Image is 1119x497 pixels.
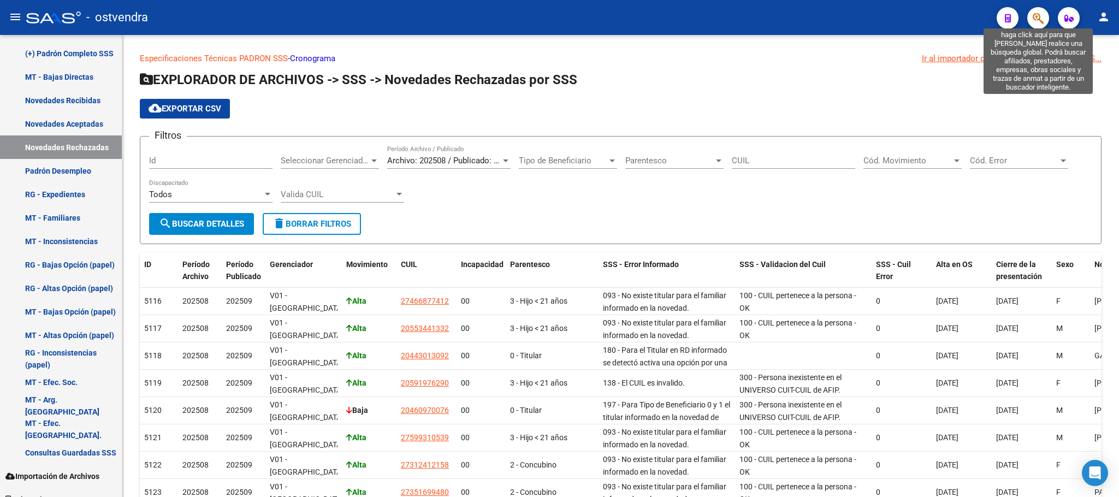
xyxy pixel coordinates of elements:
span: 0 [876,433,880,442]
span: 2 - Concubino [510,488,556,496]
strong: Alta [346,378,366,387]
span: 093 - No existe titular para el familiar informado en la novedad. [603,455,726,476]
span: 202508 [182,488,209,496]
datatable-header-cell: SSS - Validacion del Cuil [735,253,872,289]
strong: Alta [346,488,366,496]
span: 20553441332 [401,324,449,333]
div: 00 [461,322,501,335]
span: 202508 [182,378,209,387]
datatable-header-cell: Incapacidad [457,253,506,289]
datatable-header-cell: Parentesco [506,253,599,289]
span: [DATE] [936,297,958,305]
strong: Baja [346,406,368,415]
datatable-header-cell: Período Archivo [178,253,222,289]
span: 093 - No existe titular para el familiar informado en la novedad. [603,428,726,449]
button: Exportar CSV [140,99,230,119]
span: 202509 [226,460,252,469]
div: 00 [461,377,501,389]
span: Período Publicado [226,260,261,281]
span: [DATE] [996,406,1019,415]
span: [DATE] [996,351,1019,360]
span: Seleccionar Gerenciador [281,156,369,165]
span: 300 - Persona inexistente en el UNIVERSO CUIT-CUIL de AFIP. [739,373,842,394]
span: Borrar Filtros [273,219,351,229]
mat-icon: menu [9,10,22,23]
span: 27599310539 [401,433,449,442]
mat-icon: delete [273,217,286,230]
span: F [1056,297,1061,305]
span: 202508 [182,351,209,360]
span: 5117 [144,324,162,333]
span: 300 - Persona inexistente en el UNIVERSO CUIT-CUIL de AFIP. [739,400,842,422]
span: F [1056,488,1061,496]
strong: Alta [346,433,366,442]
a: Especificaciones Técnicas PADRON SSS [140,54,288,63]
span: 5122 [144,460,162,469]
span: [DATE] [996,460,1019,469]
span: 202508 [182,297,209,305]
span: 202508 [182,460,209,469]
span: Archivo: 202508 / Publicado: 202509 [387,156,520,165]
span: 202508 [182,324,209,333]
span: V01 - [GEOGRAPHIC_DATA] [270,291,344,312]
datatable-header-cell: CUIL [396,253,457,289]
mat-icon: search [159,217,172,230]
span: 5119 [144,378,162,387]
span: V01 - [GEOGRAPHIC_DATA] [270,400,344,422]
span: Gerenciador [270,260,313,269]
span: 20460970076 [401,406,449,415]
h3: Filtros [149,128,187,143]
span: Parentesco [510,260,550,269]
span: - ostvendra [86,5,148,29]
span: [DATE] [936,460,958,469]
span: Cierre de la presentación [996,260,1042,281]
span: [DATE] [936,378,958,387]
span: 0 [876,351,880,360]
span: M [1056,324,1063,333]
span: Valida CUIL [281,190,394,199]
mat-icon: person [1097,10,1110,23]
span: 202509 [226,406,252,415]
span: 3 - Hijo < 21 años [510,378,567,387]
datatable-header-cell: Movimiento [342,253,396,289]
datatable-header-cell: SSS - Error Informado [599,253,735,289]
span: 27466877412 [401,297,449,305]
span: 27351699480 [401,488,449,496]
span: CUIL [401,260,417,269]
p: - [140,52,1102,64]
span: 3 - Hijo < 21 años [510,324,567,333]
div: Ir al importador de Novedades Rechazadas SSS... [922,52,1102,64]
datatable-header-cell: Período Publicado [222,253,265,289]
span: SSS - Validacion del Cuil [739,260,826,269]
span: 0 - Titular [510,406,542,415]
span: [DATE] [936,351,958,360]
strong: Alta [346,324,366,333]
span: Cód. Movimiento [863,156,952,165]
strong: Alta [346,351,366,360]
span: 100 - CUIL pertenece a la persona - OK [739,318,856,340]
div: 00 [461,295,501,307]
span: 202509 [226,297,252,305]
span: V01 - [GEOGRAPHIC_DATA] [270,373,344,394]
span: Incapacidad [461,260,504,269]
span: [DATE] [936,433,958,442]
span: [DATE] [936,488,958,496]
span: 5118 [144,351,162,360]
span: F [1056,378,1061,387]
span: M [1056,433,1063,442]
span: M [1056,351,1063,360]
span: 20443013092 [401,351,449,360]
span: Todos [149,190,172,199]
span: Parentesco [625,156,714,165]
span: Sexo [1056,260,1074,269]
span: 5120 [144,406,162,415]
span: Buscar Detalles [159,219,244,229]
span: M [1056,406,1063,415]
datatable-header-cell: ID [140,253,178,289]
datatable-header-cell: Gerenciador [265,253,342,289]
span: [DATE] [936,324,958,333]
a: Cronograma [290,54,335,63]
datatable-header-cell: Cierre de la presentación [992,253,1052,289]
span: Alta en OS [936,260,973,269]
span: Importación de Archivos [5,470,99,482]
